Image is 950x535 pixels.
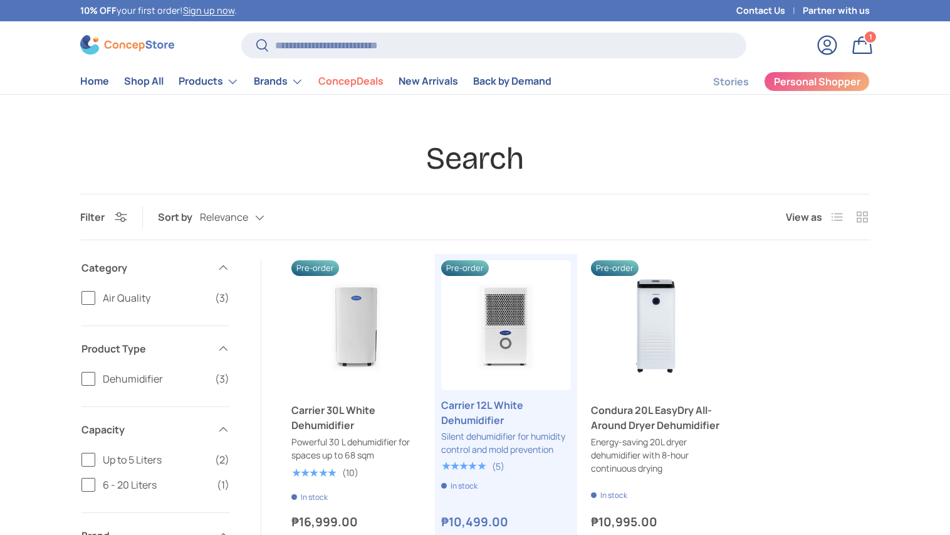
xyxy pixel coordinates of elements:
[124,69,164,93] a: Shop All
[81,260,209,275] span: Category
[215,452,229,467] span: (2)
[736,4,803,18] a: Contact Us
[869,32,872,41] span: 1
[713,70,749,94] a: Stories
[103,452,207,467] span: Up to 5 Liters
[80,69,551,94] nav: Primary
[217,477,229,492] span: (1)
[215,290,229,305] span: (3)
[80,4,117,16] strong: 10% OFF
[764,72,870,92] a: Personal Shopper
[103,290,207,305] span: Air Quality
[591,260,639,276] span: Pre-order
[774,77,860,87] span: Personal Shopper
[80,210,105,224] span: Filter
[200,207,290,229] button: Relevance
[291,403,421,433] a: Carrier 30L White Dehumidifier
[81,422,209,437] span: Capacity
[183,4,234,16] a: Sign up now
[81,326,229,371] summary: Product Type
[80,139,870,178] h1: Search
[803,4,870,18] a: Partner with us
[171,69,246,94] summary: Products
[80,210,127,224] button: Filter
[441,398,571,428] a: Carrier 12L White Dehumidifier
[683,69,870,94] nav: Secondary
[158,209,200,225] label: Sort by
[81,341,209,356] span: Product Type
[80,35,174,55] img: ConcepStore
[441,260,489,276] span: Pre-order
[215,371,229,386] span: (3)
[200,211,248,223] span: Relevance
[103,477,209,492] span: 6 - 20 Liters
[81,245,229,290] summary: Category
[246,69,311,94] summary: Brands
[591,403,721,433] a: Condura 20L EasyDry All-Around Dryer Dehumidifier
[591,260,721,390] a: Condura 20L EasyDry All-Around Dryer Dehumidifier
[473,69,551,93] a: Back by Demand
[80,69,109,93] a: Home
[254,69,303,94] a: Brands
[80,4,237,18] p: your first order! .
[441,260,571,390] a: Carrier 12L White Dehumidifier
[291,260,339,276] span: Pre-order
[318,69,384,93] a: ConcepDeals
[81,407,229,452] summary: Capacity
[291,260,421,390] a: Carrier 30L White Dehumidifier
[103,371,207,386] span: Dehumidifier
[399,69,458,93] a: New Arrivals
[786,209,822,225] span: View as
[179,69,239,94] a: Products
